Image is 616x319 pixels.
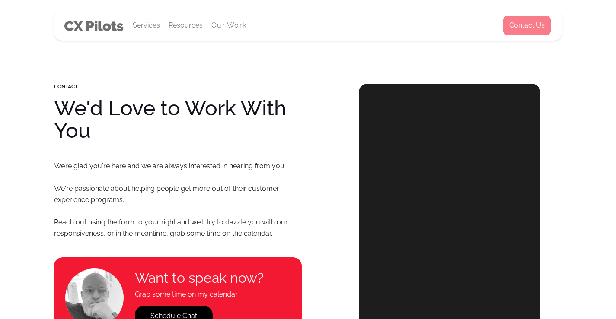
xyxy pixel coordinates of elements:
div: Resources [169,19,203,32]
h4: Grab some time on my calendar [135,289,264,300]
div: Services [133,11,160,40]
div: Services [133,19,160,32]
div: CONTACT [54,84,302,90]
div: Resources [169,11,203,40]
h4: Want to speak now? [135,270,264,286]
a: Contact Us [502,15,552,36]
p: We’re glad you're here and we are always interested in hearing from you. We're passionate about h... [54,161,302,239]
a: Our Work [211,22,246,29]
h1: We'd Love to Work With You [54,97,302,142]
